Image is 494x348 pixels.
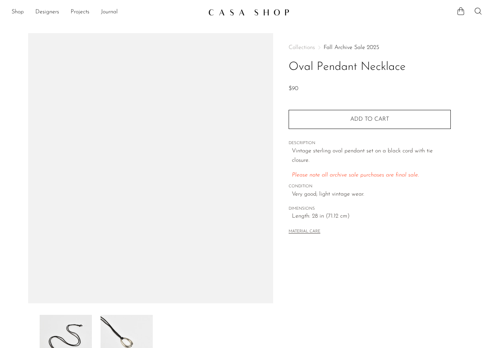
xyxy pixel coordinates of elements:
button: MATERIAL CARE [289,229,320,235]
h1: Oval Pendant Necklace [289,58,451,76]
span: CONDITION [289,183,451,190]
ul: NEW HEADER MENU [12,6,203,18]
a: Fall Archive Sale 2025 [324,45,379,50]
span: Collections [289,45,315,50]
button: Add to cart [289,110,451,129]
a: Journal [101,8,118,17]
span: $90 [289,86,298,92]
span: Please note all archive sale purchases are final sale. [292,172,419,178]
nav: Desktop navigation [12,6,203,18]
span: Very good; light vintage wear. [292,190,451,199]
span: DESCRIPTION [289,140,451,147]
span: Add to cart [350,116,389,122]
a: Designers [35,8,59,17]
span: Length: 28 in (71.12 cm) [292,212,451,221]
nav: Breadcrumbs [289,45,451,50]
a: Shop [12,8,24,17]
a: Projects [71,8,89,17]
p: Vintage sterling oval pendant set on a black cord with tie closure. [292,147,451,165]
span: DIMENSIONS [289,206,451,212]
